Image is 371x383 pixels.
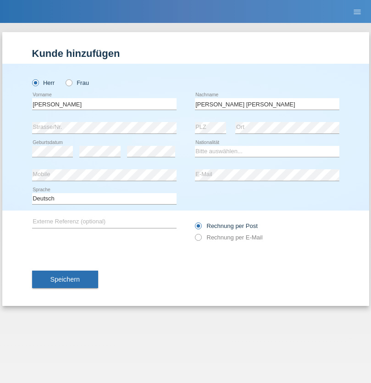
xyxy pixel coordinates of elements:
button: Speichern [32,271,98,288]
label: Frau [66,79,89,86]
input: Frau [66,79,72,85]
h1: Kunde hinzufügen [32,48,339,59]
label: Rechnung per E-Mail [195,234,263,241]
input: Herr [32,79,38,85]
label: Rechnung per Post [195,222,258,229]
span: Speichern [50,276,80,283]
i: menu [353,7,362,17]
input: Rechnung per Post [195,222,201,234]
label: Herr [32,79,55,86]
input: Rechnung per E-Mail [195,234,201,245]
a: menu [348,9,366,14]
